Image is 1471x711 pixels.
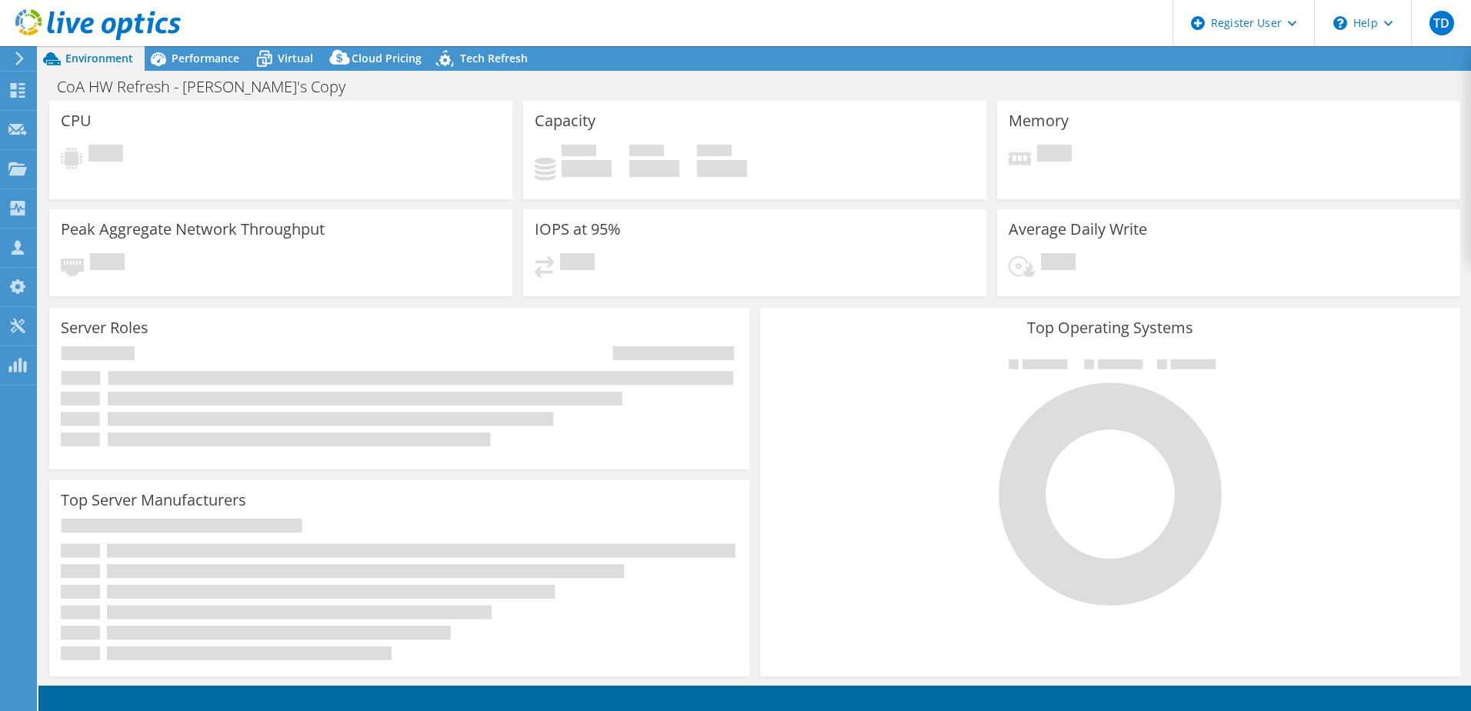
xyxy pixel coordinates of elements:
[1041,253,1076,274] span: Pending
[1037,145,1072,165] span: Pending
[61,221,325,238] h3: Peak Aggregate Network Throughput
[1429,11,1454,35] span: TD
[1333,16,1347,30] svg: \n
[629,145,664,160] span: Free
[61,112,92,129] h3: CPU
[278,51,313,65] span: Virtual
[352,51,422,65] span: Cloud Pricing
[562,145,596,160] span: Used
[61,319,148,336] h3: Server Roles
[65,51,133,65] span: Environment
[697,145,732,160] span: Total
[1009,221,1147,238] h3: Average Daily Write
[629,160,679,177] h4: 0 GiB
[772,319,1449,336] h3: Top Operating Systems
[172,51,239,65] span: Performance
[535,221,621,238] h3: IOPS at 95%
[460,51,528,65] span: Tech Refresh
[61,492,246,509] h3: Top Server Manufacturers
[697,160,747,177] h4: 0 GiB
[562,160,612,177] h4: 0 GiB
[560,253,595,274] span: Pending
[1009,112,1069,129] h3: Memory
[535,112,595,129] h3: Capacity
[90,253,125,274] span: Pending
[88,145,123,165] span: Pending
[50,78,369,95] h1: CoA HW Refresh - [PERSON_NAME]'s Copy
